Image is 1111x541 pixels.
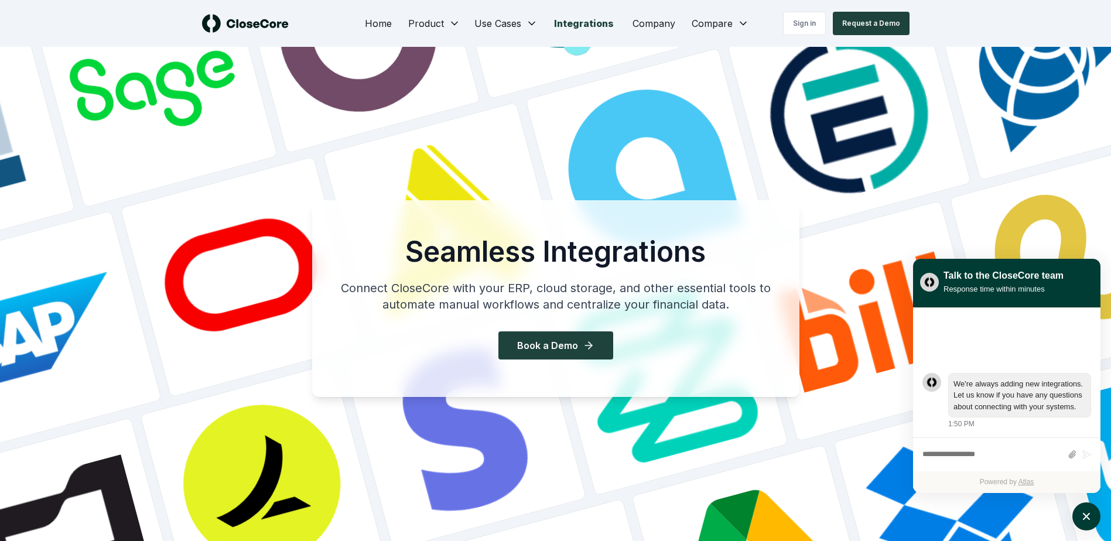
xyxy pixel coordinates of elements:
span: Compare [692,16,733,30]
div: atlas-message [922,373,1091,430]
h1: Seamless Integrations [331,238,781,266]
span: Product [408,16,444,30]
img: logo [202,14,289,33]
div: 1:50 PM [948,419,975,429]
p: Connect CloseCore with your ERP, cloud storage, and other essential tools to automate manual work... [331,280,781,313]
a: Atlas [1018,478,1034,486]
div: atlas-message-text [953,378,1086,413]
div: Response time within minutes [944,283,1064,295]
div: atlas-message-author-avatar [922,373,941,392]
button: Request a Demo [833,12,910,35]
a: Integrations [545,12,623,35]
button: Attach files by clicking or dropping files here [1068,450,1076,460]
div: Thursday, September 4, 1:50 PM [948,373,1091,430]
div: Talk to the CloseCore team [944,269,1064,283]
span: Use Cases [474,16,521,30]
button: Use Cases [467,12,545,35]
button: atlas-launcher [1072,502,1100,530]
div: atlas-window [913,259,1100,493]
div: atlas-composer [922,444,1091,465]
button: Product [401,12,467,35]
img: yblje5SQxOoZuw2TcITt_icon.png [920,273,939,292]
a: Home [355,12,401,35]
div: atlas-ticket [913,308,1100,493]
button: Compare [685,12,756,35]
div: atlas-message-bubble [948,373,1091,418]
a: Company [623,12,685,35]
a: Sign in [783,12,826,35]
button: Book a Demo [498,331,613,359]
div: Powered by [913,471,1100,493]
